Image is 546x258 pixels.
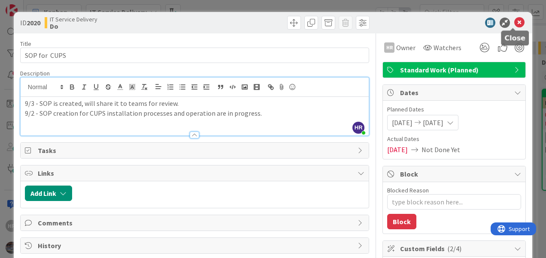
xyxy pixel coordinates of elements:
[387,105,521,114] span: Planned Dates
[20,48,369,63] input: type card name here...
[50,16,97,23] span: IT Service Delivery
[387,186,429,194] label: Blocked Reason
[396,42,416,53] span: Owner
[38,145,353,156] span: Tasks
[423,117,443,128] span: [DATE]
[38,240,353,251] span: History
[25,99,364,108] p: 9/3 - SOP is created, will share it to teams for review.
[38,218,353,228] span: Comments
[447,244,461,253] span: ( 2/4 )
[50,23,97,30] b: Do
[18,1,39,12] span: Support
[400,87,510,98] span: Dates
[387,214,416,229] button: Block
[434,42,461,53] span: Watchers
[352,122,364,134] span: HR
[38,168,353,178] span: Links
[387,144,408,155] span: [DATE]
[25,186,72,201] button: Add Link
[504,34,525,42] h5: Close
[20,40,31,48] label: Title
[25,108,364,118] p: 9/2 - SOP creation for CUPS installation processes and operation are in progress.
[20,18,40,28] span: ID
[400,65,510,75] span: Standard Work (Planned)
[387,135,521,144] span: Actual Dates
[400,243,510,254] span: Custom Fields
[392,117,413,128] span: [DATE]
[400,169,510,179] span: Block
[422,144,460,155] span: Not Done Yet
[27,18,40,27] b: 2020
[384,42,394,53] div: HR
[20,69,50,77] span: Description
